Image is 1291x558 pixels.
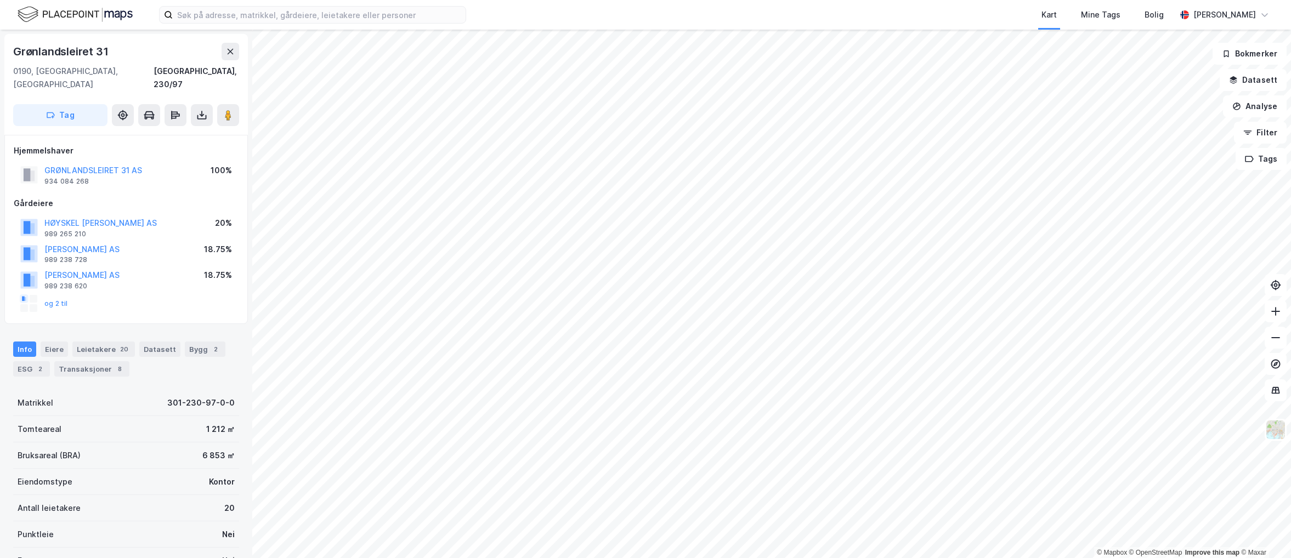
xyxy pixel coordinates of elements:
div: Antall leietakere [18,502,81,515]
div: 989 238 728 [44,255,87,264]
div: Grønlandsleiret 31 [13,43,110,60]
a: Mapbox [1097,549,1127,556]
div: 18.75% [204,243,232,256]
div: Punktleie [18,528,54,541]
div: 934 084 268 [44,177,89,186]
input: Søk på adresse, matrikkel, gårdeiere, leietakere eller personer [173,7,466,23]
div: Transaksjoner [54,361,129,377]
div: 100% [211,164,232,177]
div: 18.75% [204,269,232,282]
button: Tag [13,104,107,126]
a: Improve this map [1185,549,1239,556]
div: [PERSON_NAME] [1193,8,1256,21]
div: Bolig [1145,8,1164,21]
div: 0190, [GEOGRAPHIC_DATA], [GEOGRAPHIC_DATA] [13,65,154,91]
div: 301-230-97-0-0 [167,396,235,409]
button: Bokmerker [1213,43,1287,65]
div: 20 [118,344,131,355]
div: 20% [215,217,232,230]
div: Gårdeiere [14,197,239,210]
img: Z [1265,419,1286,440]
div: Matrikkel [18,396,53,409]
iframe: Chat Widget [1236,505,1291,558]
div: Datasett [139,341,180,357]
button: Tags [1236,148,1287,170]
div: 989 238 620 [44,282,87,291]
div: 20 [224,502,235,515]
div: Kontor [209,475,235,488]
div: Eiendomstype [18,475,72,488]
div: [GEOGRAPHIC_DATA], 230/97 [154,65,239,91]
div: 8 [114,363,125,374]
img: logo.f888ab2527a4732fd821a326f86c7f29.svg [18,5,133,24]
button: Analyse [1223,95,1287,117]
div: Info [13,341,36,357]
div: Leietakere [72,341,135,357]
div: Eiere [41,341,68,357]
div: ESG [13,361,50,377]
div: Nei [222,528,235,541]
div: Bruksareal (BRA) [18,449,81,462]
div: Bygg [185,341,225,357]
div: 1 212 ㎡ [206,423,235,436]
div: 2 [35,363,46,374]
button: Datasett [1220,69,1287,91]
button: Filter [1234,122,1287,144]
div: Kontrollprogram for chat [1236,505,1291,558]
div: Kart [1041,8,1057,21]
div: Hjemmelshaver [14,144,239,157]
div: 2 [210,344,221,355]
a: OpenStreetMap [1129,549,1182,556]
div: Mine Tags [1081,8,1120,21]
div: 6 853 ㎡ [202,449,235,462]
div: 989 265 210 [44,230,86,238]
div: Tomteareal [18,423,61,436]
